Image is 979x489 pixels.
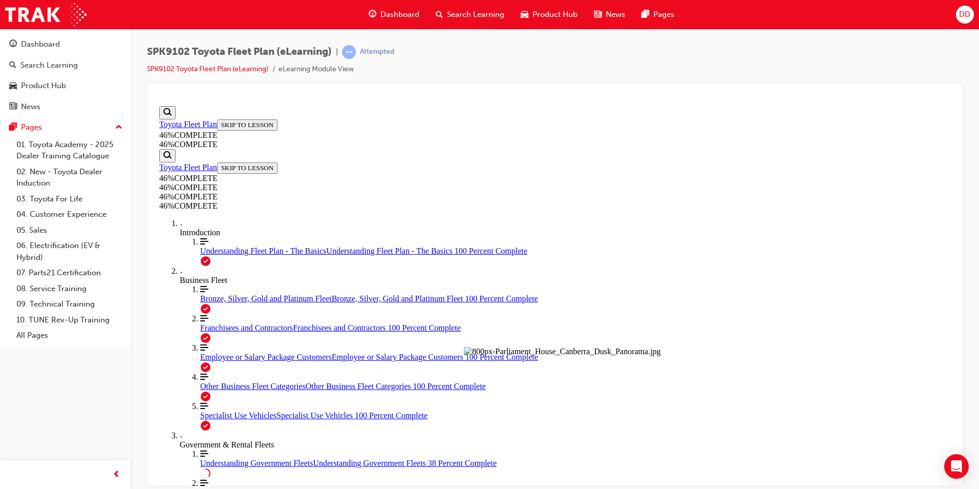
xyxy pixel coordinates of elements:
a: SPK9102 Toyota Fleet Plan (eLearning) [147,65,268,73]
div: News [21,101,40,113]
span: news-icon [594,8,602,21]
a: pages-iconPages [633,4,683,25]
button: DashboardSearch LearningProduct HubNews [4,33,126,118]
div: Dashboard [21,38,60,50]
span: Product Hub [533,9,578,21]
a: Search Learning [4,56,126,75]
span: car-icon [521,8,528,21]
span: pages-icon [9,123,17,132]
span: Search Learning [447,9,504,21]
div: Open Intercom Messenger [944,454,969,479]
span: learningRecordVerb_ATTEMPT-icon [342,45,356,59]
a: All Pages [12,328,126,343]
span: News [606,9,625,21]
a: 08. Service Training [12,281,126,297]
span: Dashboard [380,9,419,21]
div: Search Learning [20,59,78,71]
a: 10. TUNE Rev-Up Training [12,312,126,328]
span: news-icon [9,103,17,112]
span: | [336,46,338,58]
a: news-iconNews [586,4,633,25]
span: prev-icon [113,468,120,481]
a: 01. Toyota Academy - 2025 Dealer Training Catalogue [12,137,126,164]
span: guage-icon [369,8,376,21]
a: 09. Technical Training [12,296,126,312]
a: 05. Sales [12,222,126,238]
span: search-icon [436,8,443,21]
img: Trak [5,3,87,26]
button: DD [956,6,974,24]
span: search-icon [9,61,16,70]
a: Dashboard [4,35,126,54]
span: SPK9102 Toyota Fleet Plan (eLearning) [147,46,332,58]
a: 06. Electrification (EV & Hybrid) [12,238,126,265]
div: Attempted [360,47,394,57]
a: search-iconSearch Learning [428,4,513,25]
a: 04. Customer Experience [12,207,126,222]
span: up-icon [115,121,122,134]
span: Pages [653,9,674,21]
a: News [4,97,126,116]
a: 02. New - Toyota Dealer Induction [12,164,126,191]
span: car-icon [9,81,17,91]
button: Pages [4,118,126,137]
a: 03. Toyota For Life [12,191,126,207]
div: Product Hub [21,80,66,92]
a: Product Hub [4,76,126,95]
a: guage-iconDashboard [360,4,428,25]
span: pages-icon [642,8,649,21]
div: Pages [21,121,42,133]
span: guage-icon [9,40,17,49]
a: 07. Parts21 Certification [12,265,126,281]
a: car-iconProduct Hub [513,4,586,25]
span: DD [959,9,970,21]
li: eLearning Module View [279,64,354,75]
